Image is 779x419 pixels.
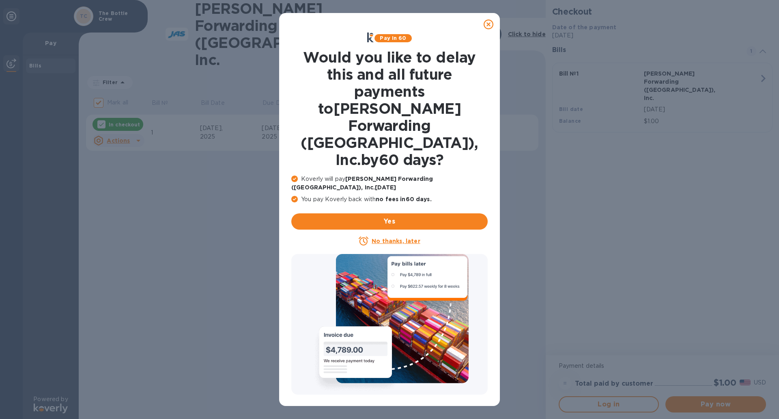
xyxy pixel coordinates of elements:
[372,238,420,244] u: No thanks, later
[380,35,406,41] b: Pay in 60
[298,217,481,226] span: Yes
[291,195,488,204] p: You pay Koverly back with
[291,176,433,191] b: [PERSON_NAME] Forwarding ([GEOGRAPHIC_DATA]), Inc. [DATE]
[291,213,488,230] button: Yes
[376,196,431,202] b: no fees in 60 days .
[291,49,488,168] h1: Would you like to delay this and all future payments to [PERSON_NAME] Forwarding ([GEOGRAPHIC_DAT...
[291,175,488,192] p: Koverly will pay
